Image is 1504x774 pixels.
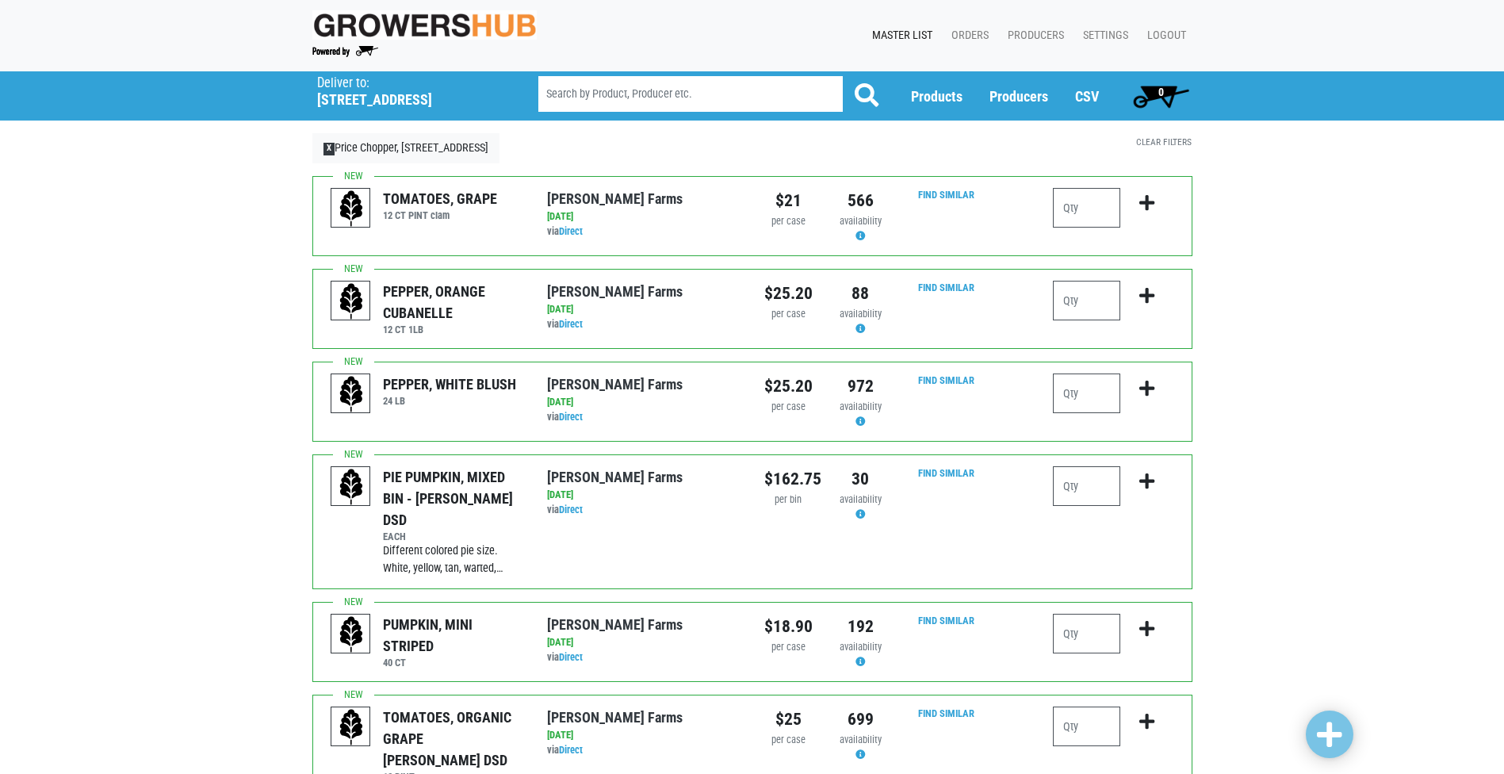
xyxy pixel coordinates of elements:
div: [DATE] [547,488,740,503]
span: Price Chopper, Erie Boulevard, #172 (2515 Erie Blvd E, Syracuse, NY 13224, USA) [317,71,510,109]
img: original-fc7597fdc6adbb9d0e2ae620e786d1a2.jpg [312,10,538,40]
a: Producers [989,88,1048,105]
div: 566 [836,188,885,213]
a: XPrice Chopper, [STREET_ADDRESS] [312,133,500,163]
div: 30 [836,466,885,492]
div: [DATE] [547,209,740,224]
input: Qty [1053,466,1120,506]
div: TOMATOES, ORGANIC GRAPE [PERSON_NAME] DSD [383,707,523,771]
div: per case [764,214,813,229]
span: availability [840,641,882,653]
div: TOMATOES, GRAPE [383,188,497,209]
a: Find Similar [918,615,974,626]
div: $25.20 [764,281,813,306]
input: Qty [1053,281,1120,320]
a: Direct [559,318,583,330]
div: via [547,224,740,239]
h6: EACH [383,531,523,542]
div: PEPPER, WHITE BLUSH [383,374,516,395]
input: Qty [1053,374,1120,413]
div: $25.20 [764,374,813,399]
a: [PERSON_NAME] Farms [547,190,683,207]
div: 972 [836,374,885,399]
div: via [547,743,740,758]
div: Different colored pie size. White, yellow, tan, warted, [383,542,523,577]
div: $162.75 [764,466,813,492]
span: availability [840,400,882,412]
input: Qty [1053,614,1120,653]
a: Products [911,88,962,105]
a: Producers [995,21,1070,51]
div: per case [764,400,813,415]
div: $25 [764,707,813,732]
div: 192 [836,614,885,639]
span: availability [840,215,882,227]
span: availability [840,493,882,505]
span: … [496,561,503,575]
h6: 12 CT 1LB [383,324,523,335]
div: $21 [764,188,813,213]
a: 0 [1126,80,1196,112]
span: availability [840,308,882,320]
span: X [323,143,335,155]
img: placeholder-variety-43d6402dacf2d531de610a020419775a.svg [331,467,371,507]
span: availability [840,734,882,745]
a: Direct [559,411,583,423]
p: Deliver to: [317,75,498,91]
a: Direct [559,651,583,663]
a: Orders [939,21,995,51]
h6: 24 LB [383,395,516,407]
a: Direct [559,744,583,756]
a: Find Similar [918,467,974,479]
div: [DATE] [547,395,740,410]
a: Settings [1070,21,1135,51]
img: placeholder-variety-43d6402dacf2d531de610a020419775a.svg [331,282,371,321]
div: 699 [836,707,885,732]
a: [PERSON_NAME] Farms [547,376,683,393]
img: placeholder-variety-43d6402dacf2d531de610a020419775a.svg [331,374,371,414]
div: per bin [764,492,813,508]
div: via [547,503,740,518]
div: [DATE] [547,635,740,650]
h6: 40 CT [383,657,523,669]
a: [PERSON_NAME] Farms [547,709,683,726]
input: Qty [1053,707,1120,746]
input: Search by Product, Producer etc. [538,76,843,112]
div: per case [764,733,813,748]
a: CSV [1075,88,1099,105]
div: per case [764,640,813,655]
div: PEPPER, ORANGE CUBANELLE [383,281,523,324]
h5: [STREET_ADDRESS] [317,91,498,109]
div: [DATE] [547,728,740,743]
a: Find Similar [918,707,974,719]
img: Powered by Big Wheelbarrow [312,46,378,57]
div: PIE PUMPKIN, MIXED BIN - [PERSON_NAME] DSD [383,466,523,531]
span: 0 [1158,86,1164,98]
a: Direct [559,225,583,237]
a: Find Similar [918,189,974,201]
div: PUMPKIN, MINI STRIPED [383,614,523,657]
a: Clear Filters [1136,136,1192,148]
img: placeholder-variety-43d6402dacf2d531de610a020419775a.svg [331,615,371,654]
a: Direct [559,504,583,515]
img: placeholder-variety-43d6402dacf2d531de610a020419775a.svg [331,707,371,747]
div: via [547,410,740,425]
a: Master List [859,21,939,51]
div: 88 [836,281,885,306]
a: Find Similar [918,374,974,386]
h6: 12 CT PINT clam [383,209,497,221]
div: via [547,650,740,665]
input: Qty [1053,188,1120,228]
a: [PERSON_NAME] Farms [547,616,683,633]
a: Logout [1135,21,1192,51]
a: Find Similar [918,282,974,293]
img: placeholder-variety-43d6402dacf2d531de610a020419775a.svg [331,189,371,228]
div: via [547,317,740,332]
div: $18.90 [764,614,813,639]
a: [PERSON_NAME] Farms [547,469,683,485]
a: [PERSON_NAME] Farms [547,283,683,300]
div: [DATE] [547,302,740,317]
